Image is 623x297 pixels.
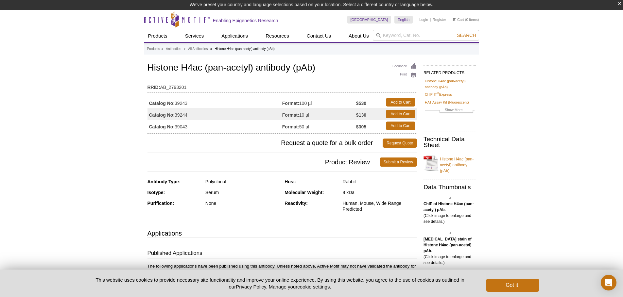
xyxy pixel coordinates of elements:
a: Histone H4ac (pan-acetyl) antibody (pAb) [424,152,476,174]
a: Register [433,17,446,22]
strong: Format: [282,100,299,106]
div: Human, Mouse, Wide Range Predicted [343,200,417,212]
div: 8 kDa [343,190,417,195]
a: About Us [345,30,373,42]
p: (Click image to enlarge and see details.) [424,236,476,266]
strong: Reactivity: [285,201,308,206]
h3: Published Applications [147,249,417,258]
a: Show More [425,107,475,114]
a: [GEOGRAPHIC_DATA] [347,16,391,24]
sup: ® [437,92,439,95]
p: (Click image to enlarge and see details.) [424,201,476,224]
strong: Catalog No: [149,112,175,118]
a: Add to Cart [386,98,415,107]
strong: Molecular Weight: [285,190,324,195]
h2: Data Thumbnails [424,184,476,190]
strong: Format: [282,112,299,118]
strong: Host: [285,179,296,184]
a: HAT Assay Kit (Fluorescent) [425,99,469,105]
strong: Catalog No: [149,124,175,130]
a: Request Quote [383,139,417,148]
span: Search [457,33,476,38]
div: None [205,200,280,206]
td: AB_2793201 [147,80,417,91]
li: » [162,47,164,51]
a: Submit a Review [380,157,417,167]
h2: Enabling Epigenetics Research [213,18,278,24]
strong: Isotype: [147,190,165,195]
a: Contact Us [303,30,335,42]
img: Histone H4ac (pan-acetyl) antibody (pAb) tested by immunofluorescence. [449,232,451,234]
a: Feedback [392,63,417,70]
h2: RELATED PRODUCTS [424,65,476,77]
div: Serum [205,190,280,195]
div: Open Intercom Messenger [601,275,616,290]
p: This website uses cookies to provide necessary site functionality and improve your online experie... [84,276,476,290]
div: Rabbit [343,179,417,185]
button: Search [455,32,478,38]
a: Products [144,30,171,42]
h1: Histone H4ac (pan-acetyl) antibody (pAb) [147,63,417,74]
td: 50 µl [282,120,356,132]
button: cookie settings [297,284,330,289]
a: Cart [453,17,464,22]
img: Your Cart [453,18,456,21]
b: [MEDICAL_DATA] stain of Histone H4ac (pan-acetyl) pAb. [424,237,472,253]
td: 10 µl [282,108,356,120]
a: ChIP-IT®Express [425,91,452,97]
strong: $530 [356,100,366,106]
a: English [394,16,413,24]
li: (0 items) [453,16,479,24]
a: Services [181,30,208,42]
span: Product Review [147,157,380,167]
h2: Technical Data Sheet [424,136,476,148]
td: 39243 [147,96,282,108]
a: Antibodies [166,46,181,52]
strong: Purification: [147,201,174,206]
a: Applications [217,30,252,42]
td: 39244 [147,108,282,120]
h3: Applications [147,228,417,238]
button: Got it! [486,279,539,292]
strong: $130 [356,112,366,118]
li: | [430,16,431,24]
a: All Antibodies [188,46,208,52]
span: Request a quote for a bulk order [147,139,383,148]
li: » [184,47,186,51]
strong: Catalog No: [149,100,175,106]
li: » [210,47,212,51]
td: 39043 [147,120,282,132]
img: Histone H4ac (pan-acetyl) antibody (pAb) tested by ChIP. [449,197,451,199]
strong: RRID: [147,84,160,90]
a: Products [147,46,160,52]
a: Resources [262,30,293,42]
a: Login [419,17,428,22]
a: Privacy Policy [236,284,266,289]
strong: $305 [356,124,366,130]
a: Print [392,72,417,79]
a: Add to Cart [386,122,415,130]
div: Polyclonal [205,179,280,185]
a: Histone H4ac (pan-acetyl) antibody (pAb) [425,78,475,90]
td: 100 µl [282,96,356,108]
li: Histone H4ac (pan-acetyl) antibody (pAb) [215,47,274,51]
input: Keyword, Cat. No. [373,30,479,41]
a: Add to Cart [386,110,415,118]
strong: Antibody Type: [147,179,181,184]
strong: Format: [282,124,299,130]
b: ChIP of Histone H4ac (pan-acetyl) pAb. [424,202,474,212]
